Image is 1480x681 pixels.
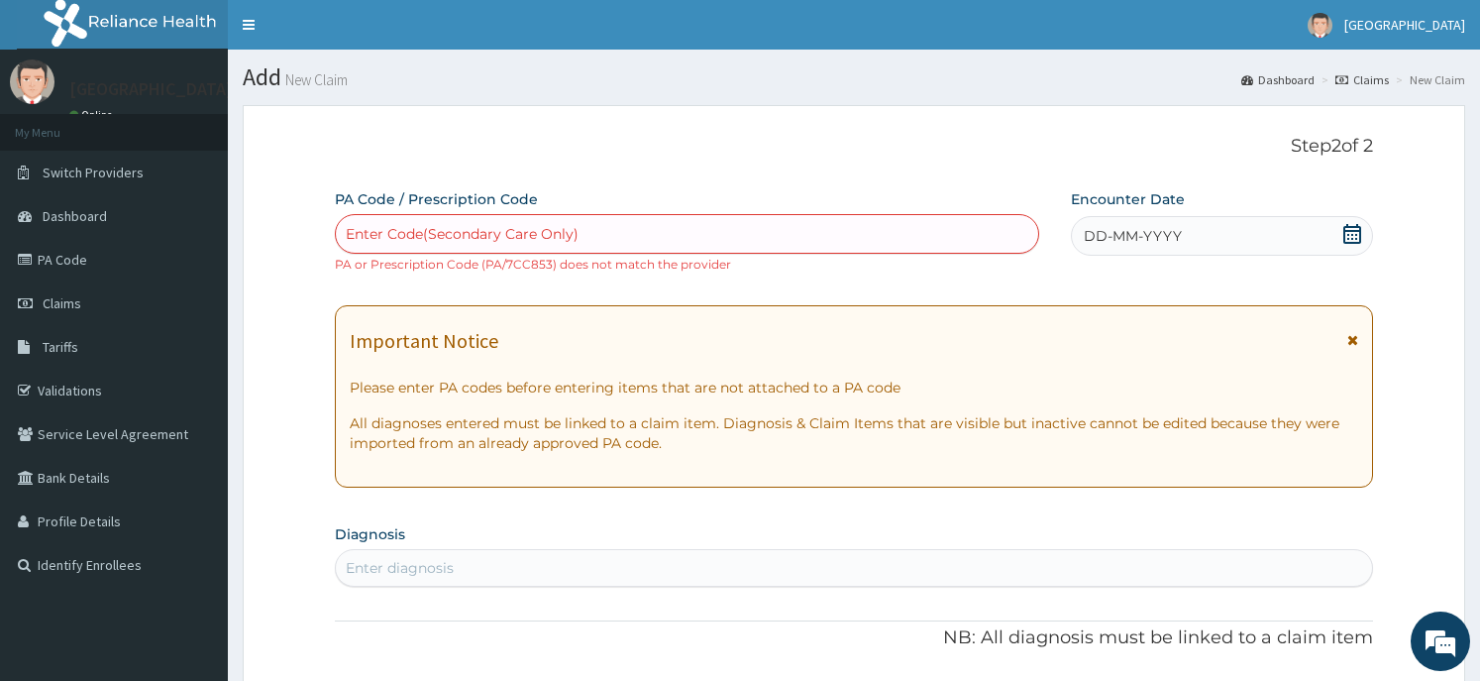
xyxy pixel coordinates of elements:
[1084,226,1182,246] span: DD-MM-YYYY
[335,189,538,209] label: PA Code / Prescription Code
[346,224,579,244] div: Enter Code(Secondary Care Only)
[350,413,1357,453] p: All diagnoses entered must be linked to a claim item. Diagnosis & Claim Items that are visible bu...
[335,257,731,272] small: PA or Prescription Code (PA/7CC853) does not match the provider
[10,59,54,104] img: User Image
[1344,16,1465,34] span: [GEOGRAPHIC_DATA]
[43,338,78,356] span: Tariffs
[335,625,1372,651] p: NB: All diagnosis must be linked to a claim item
[43,207,107,225] span: Dashboard
[243,64,1465,90] h1: Add
[69,80,233,98] p: [GEOGRAPHIC_DATA]
[350,330,498,352] h1: Important Notice
[1335,71,1389,88] a: Claims
[281,72,348,87] small: New Claim
[335,524,405,544] label: Diagnosis
[43,164,144,181] span: Switch Providers
[346,558,454,578] div: Enter diagnosis
[1391,71,1465,88] li: New Claim
[43,294,81,312] span: Claims
[350,378,1357,397] p: Please enter PA codes before entering items that are not attached to a PA code
[1308,13,1332,38] img: User Image
[69,108,117,122] a: Online
[1071,189,1185,209] label: Encounter Date
[335,136,1372,158] p: Step 2 of 2
[1241,71,1315,88] a: Dashboard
